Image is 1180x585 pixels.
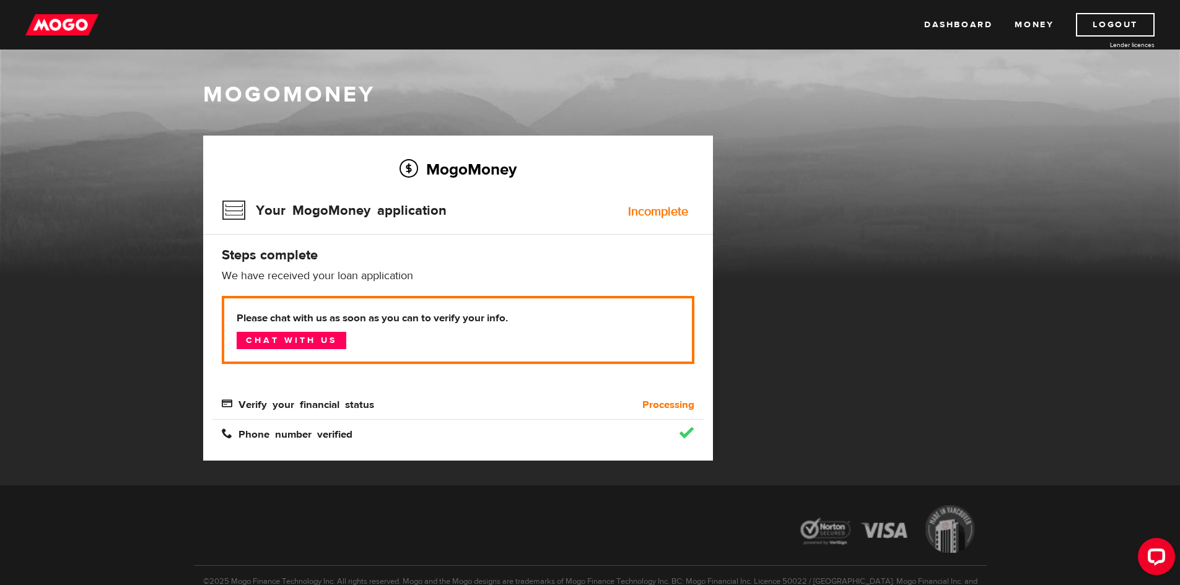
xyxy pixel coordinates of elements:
a: Lender licences [1062,40,1155,50]
img: mogo_logo-11ee424be714fa7cbb0f0f49df9e16ec.png [25,13,98,37]
iframe: LiveChat chat widget [1128,533,1180,585]
a: Dashboard [924,13,992,37]
span: Phone number verified [222,428,352,438]
img: legal-icons-92a2ffecb4d32d839781d1b4e4802d7b.png [789,496,987,566]
a: Logout [1076,13,1155,37]
h2: MogoMoney [222,156,694,182]
b: Processing [642,397,694,412]
p: We have received your loan application [222,269,694,284]
b: Please chat with us as soon as you can to verify your info. [237,311,680,326]
h4: Steps complete [222,246,694,264]
span: Verify your financial status [222,398,374,409]
h3: Your MogoMoney application [222,194,447,227]
div: Incomplete [628,206,688,218]
a: Money [1015,13,1054,37]
h1: MogoMoney [203,82,977,108]
a: Chat with us [237,332,346,349]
